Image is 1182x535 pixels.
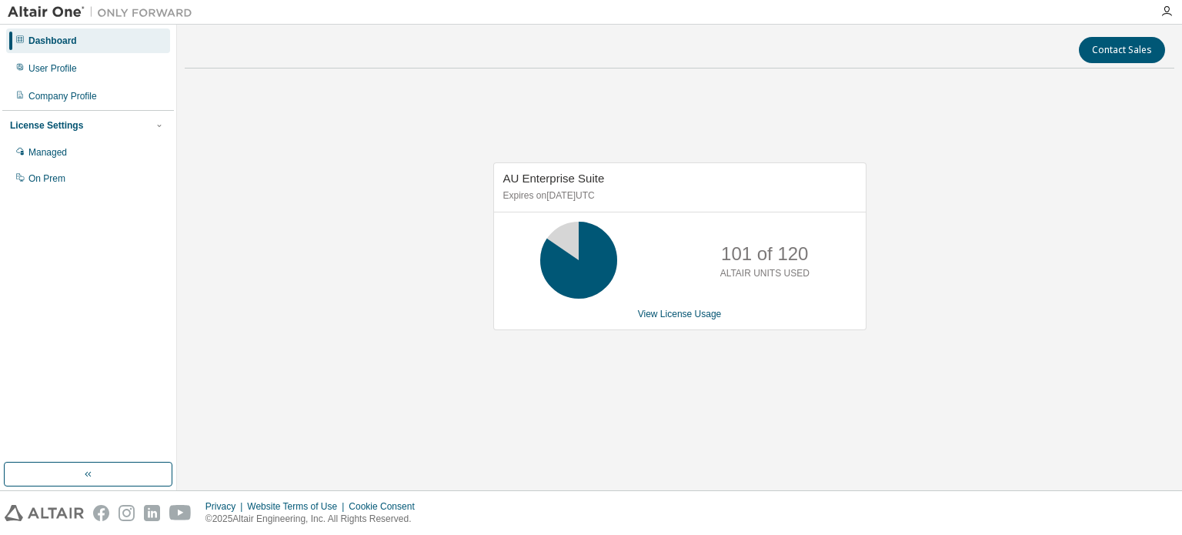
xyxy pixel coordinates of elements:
div: Managed [28,146,67,159]
p: Expires on [DATE] UTC [503,189,853,202]
div: User Profile [28,62,77,75]
p: ALTAIR UNITS USED [720,267,810,280]
img: youtube.svg [169,505,192,521]
div: Cookie Consent [349,500,423,513]
div: On Prem [28,172,65,185]
div: License Settings [10,119,83,132]
img: altair_logo.svg [5,505,84,521]
div: Website Terms of Use [247,500,349,513]
p: 101 of 120 [721,241,808,267]
img: facebook.svg [93,505,109,521]
img: linkedin.svg [144,505,160,521]
div: Company Profile [28,90,97,102]
img: instagram.svg [119,505,135,521]
div: Dashboard [28,35,77,47]
a: View License Usage [638,309,722,319]
div: Privacy [205,500,247,513]
p: © 2025 Altair Engineering, Inc. All Rights Reserved. [205,513,424,526]
button: Contact Sales [1079,37,1165,63]
img: Altair One [8,5,200,20]
span: AU Enterprise Suite [503,172,605,185]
